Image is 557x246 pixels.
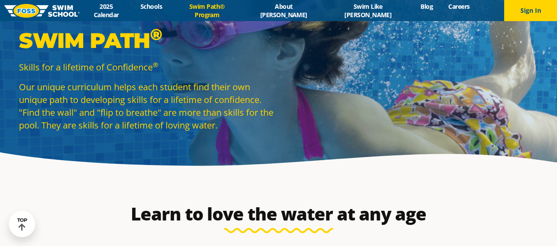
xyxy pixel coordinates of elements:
a: Careers [441,2,477,11]
h2: Learn to love the water at any age [71,203,487,224]
a: About [PERSON_NAME] [244,2,323,19]
p: Swim Path [19,27,274,54]
a: Swim Path® Program [170,2,244,19]
sup: ® [153,60,158,69]
a: Blog [413,2,441,11]
sup: ® [150,25,162,44]
img: FOSS Swim School Logo [4,4,80,18]
p: Our unique curriculum helps each student find their own unique path to developing skills for a li... [19,81,274,132]
p: Skills for a lifetime of Confidence [19,61,274,73]
a: 2025 Calendar [80,2,133,19]
a: Swim Like [PERSON_NAME] [323,2,413,19]
div: TOP [17,217,27,231]
a: Schools [133,2,170,11]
